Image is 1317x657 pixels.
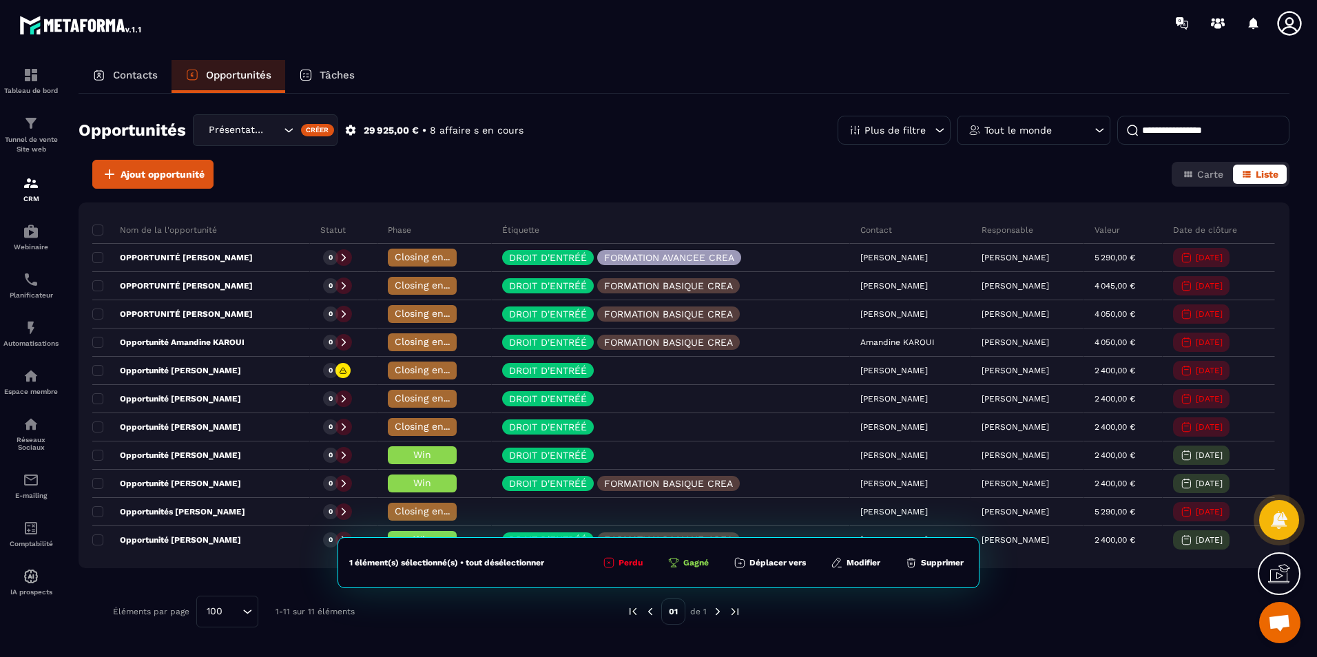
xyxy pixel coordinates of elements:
[729,556,810,570] button: Déplacer vers
[982,394,1049,404] p: [PERSON_NAME]
[604,253,734,262] p: FORMATION AVANCEE CREA
[285,60,369,93] a: Tâches
[644,605,656,618] img: prev
[79,60,172,93] a: Contacts
[1095,225,1120,236] p: Valeur
[3,492,59,499] p: E-mailing
[860,225,892,236] p: Contact
[604,535,733,545] p: FORMATION BASIQUE CREA
[301,124,335,136] div: Créer
[92,280,253,291] p: OPPORTUNITÉ [PERSON_NAME]
[329,450,333,460] p: 0
[827,556,884,570] button: Modifier
[113,69,158,81] p: Contacts
[3,588,59,596] p: IA prospects
[92,534,241,545] p: Opportunité [PERSON_NAME]
[329,422,333,432] p: 0
[23,175,39,191] img: formation
[3,510,59,558] a: accountantaccountantComptabilité
[509,450,587,460] p: DROIT D'ENTRÉÉ
[509,535,587,545] p: DROIT D'ENTRÉÉ
[23,223,39,240] img: automations
[509,337,587,347] p: DROIT D'ENTRÉÉ
[729,605,741,618] img: next
[3,540,59,547] p: Comptabilité
[92,393,241,404] p: Opportunité [PERSON_NAME]
[364,124,419,137] p: 29 925,00 €
[92,478,241,489] p: Opportunité [PERSON_NAME]
[388,225,411,236] p: Phase
[509,253,587,262] p: DROIT D'ENTRÉÉ
[19,12,143,37] img: logo
[1259,602,1300,643] div: Ouvrir le chat
[395,364,473,375] span: Closing en cours
[604,309,733,319] p: FORMATION BASIQUE CREA
[1196,422,1223,432] p: [DATE]
[1174,165,1232,184] button: Carte
[3,436,59,451] p: Réseaux Sociaux
[1196,394,1223,404] p: [DATE]
[23,320,39,336] img: automations
[901,556,968,570] button: Supprimer
[502,225,539,236] p: Étiquette
[1095,253,1135,262] p: 5 290,00 €
[982,535,1049,545] p: [PERSON_NAME]
[320,225,346,236] p: Statut
[1196,309,1223,319] p: [DATE]
[92,160,214,189] button: Ajout opportunité
[395,308,473,319] span: Closing en cours
[1173,225,1237,236] p: Date de clôture
[193,114,338,146] div: Search for option
[329,535,333,545] p: 0
[23,416,39,432] img: social-network
[92,337,245,348] p: Opportunité Amandine KAROUI
[984,125,1052,135] p: Tout le monde
[1256,169,1278,180] span: Liste
[1196,507,1223,517] p: [DATE]
[509,309,587,319] p: DROIT D'ENTRÉÉ
[79,116,186,144] h2: Opportunités
[395,393,473,404] span: Closing en cours
[3,56,59,105] a: formationformationTableau de bord
[982,422,1049,432] p: [PERSON_NAME]
[1095,281,1135,291] p: 4 045,00 €
[395,421,473,432] span: Closing en cours
[509,479,587,488] p: DROIT D'ENTRÉÉ
[3,87,59,94] p: Tableau de bord
[1196,535,1223,545] p: [DATE]
[92,365,241,376] p: Opportunité [PERSON_NAME]
[604,281,733,291] p: FORMATION BASIQUE CREA
[3,243,59,251] p: Webinaire
[329,394,333,404] p: 0
[413,477,431,488] span: Win
[1197,169,1223,180] span: Carte
[1196,253,1223,262] p: [DATE]
[3,261,59,309] a: schedulerschedulerPlanificateur
[982,337,1049,347] p: [PERSON_NAME]
[329,337,333,347] p: 0
[509,281,587,291] p: DROIT D'ENTRÉÉ
[3,406,59,461] a: social-networksocial-networkRéseaux Sociaux
[509,366,587,375] p: DROIT D'ENTRÉÉ
[1233,165,1287,184] button: Liste
[23,368,39,384] img: automations
[1196,281,1223,291] p: [DATE]
[1095,337,1135,347] p: 4 050,00 €
[3,165,59,213] a: formationformationCRM
[599,556,647,570] button: Perdu
[320,69,355,81] p: Tâches
[196,596,258,627] div: Search for option
[422,124,426,137] p: •
[329,479,333,488] p: 0
[3,357,59,406] a: automationsautomationsEspace membre
[3,340,59,347] p: Automatisations
[92,309,253,320] p: OPPORTUNITÉ [PERSON_NAME]
[1095,535,1135,545] p: 2 400,00 €
[3,388,59,395] p: Espace membre
[982,253,1049,262] p: [PERSON_NAME]
[1095,366,1135,375] p: 2 400,00 €
[3,195,59,202] p: CRM
[982,479,1049,488] p: [PERSON_NAME]
[349,557,544,568] div: 1 élément(s) sélectionné(s) • tout désélectionner
[92,225,217,236] p: Nom de la l'opportunité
